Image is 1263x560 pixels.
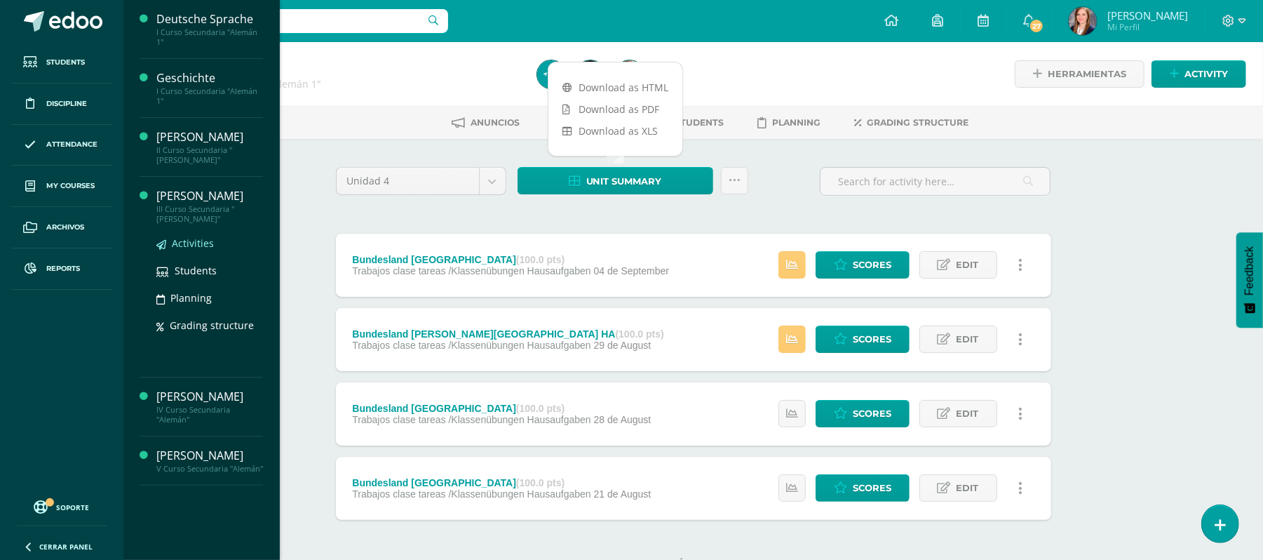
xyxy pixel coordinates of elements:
span: Attendance [46,139,97,150]
a: Soporte [17,497,107,516]
div: I Curso Secundaria 'Alemán 1' [177,77,520,91]
span: Edit [957,326,979,352]
span: Unit summary [586,168,662,194]
a: Scores [816,400,910,427]
span: Planning [772,117,820,128]
div: Bundesland [GEOGRAPHIC_DATA] [352,254,669,265]
div: II Curso Secundaria "[PERSON_NAME]" [156,145,263,165]
div: [PERSON_NAME] [156,129,263,145]
span: Grading structure [867,117,968,128]
a: Activities [156,235,263,251]
span: Trabajos clase tareas /Klassenübungen Hausaufgaben [352,488,590,500]
a: Planning [156,290,263,306]
div: Deutsche Sprache [156,11,263,27]
img: 30b41a60147bfd045cc6c38be83b16e6.png [1069,7,1097,35]
a: Herramientas [1015,60,1144,88]
span: Trabajos clase tareas /Klassenübungen Hausaufgaben [352,414,590,425]
div: Geschichte [156,70,263,86]
span: Cerrar panel [39,542,93,552]
span: Unidad 4 [347,168,468,194]
span: Planning [170,291,212,305]
strong: (100.0 pts) [616,328,664,340]
a: Unidad 4 [337,168,506,194]
a: [PERSON_NAME]II Curso Secundaria "[PERSON_NAME]" [156,129,263,165]
span: Soporte [57,502,90,512]
span: Mi Perfil [1107,21,1188,33]
a: Scores [816,251,910,279]
span: Reports [46,263,80,274]
span: Archivos [46,222,84,233]
div: [PERSON_NAME] [156,188,263,204]
a: Anuncios [452,112,520,134]
a: [PERSON_NAME]IV Curso Secundaria "Alemán" [156,389,263,425]
span: Scores [853,326,891,352]
span: Activity [1184,61,1228,87]
img: c42465e0b3b534b01a32bdd99c66b944.png [537,60,565,88]
a: Activity [1151,60,1246,88]
a: My courses [11,166,112,207]
span: Edit [957,475,979,501]
a: GeschichteI Curso Secundaria "Alemán 1" [156,70,263,106]
span: Trabajos clase tareas /Klassenübungen Hausaufgaben [352,340,590,351]
span: Students [675,117,724,128]
img: 30b41a60147bfd045cc6c38be83b16e6.png [616,60,644,88]
h1: Geschichte [177,58,520,77]
a: Students [156,262,263,279]
span: Students [175,264,217,277]
input: Search for activity here… [820,168,1050,195]
div: [PERSON_NAME] [156,448,263,464]
span: Trabajos clase tareas /Klassenübungen Hausaufgaben [352,265,590,276]
span: 04 de September [594,265,669,276]
span: 27 [1029,18,1044,34]
div: I Curso Secundaria "Alemán 1" [156,27,263,47]
a: Students [654,112,724,134]
span: Anuncios [471,117,520,128]
span: Students [46,57,85,68]
a: Download as HTML [548,76,682,98]
div: V Curso Secundaria "Alemán" [156,464,263,474]
span: [PERSON_NAME] [1107,8,1188,22]
a: [PERSON_NAME]III Curso Secundaria "[PERSON_NAME]" [156,188,263,224]
div: [PERSON_NAME] [156,389,263,405]
span: Herramientas [1048,61,1126,87]
div: III Curso Secundaria "[PERSON_NAME]" [156,204,263,224]
a: Students [11,42,112,84]
strong: (100.0 pts) [516,254,565,265]
div: Bundesland [PERSON_NAME][GEOGRAPHIC_DATA] HA [352,328,663,340]
a: Unit summary [518,167,713,194]
a: Grading structure [156,317,263,333]
a: [PERSON_NAME]V Curso Secundaria "Alemán" [156,448,263,474]
a: Archivos [11,207,112,248]
span: 28 de August [594,414,651,425]
span: Edit [957,401,979,427]
button: Feedback - Mostrar encuesta [1236,232,1263,328]
span: Grading structure [170,319,254,332]
a: Reports [11,248,112,290]
div: Bundesland [GEOGRAPHIC_DATA] [352,477,651,488]
a: Download as PDF [548,98,682,120]
span: Scores [853,475,891,501]
strong: (100.0 pts) [516,403,565,414]
span: 29 de August [594,340,651,351]
strong: (100.0 pts) [516,477,565,488]
span: 21 de August [594,488,651,500]
div: I Curso Secundaria "Alemán 1" [156,86,263,106]
a: Download as XLS [548,120,682,142]
a: Attendance [11,125,112,166]
a: Planning [757,112,820,134]
a: Grading structure [854,112,968,134]
span: My courses [46,180,95,192]
img: 211e6c3b210dcb44a47f17c329106ef5.png [576,60,605,88]
span: Feedback [1243,246,1256,295]
span: Discipline [46,98,87,109]
a: Deutsche SpracheI Curso Secundaria "Alemán 1" [156,11,263,47]
a: Scores [816,326,910,353]
a: Scores [816,474,910,502]
span: Scores [853,401,891,427]
input: Search a user… [133,9,448,33]
span: Scores [853,252,891,278]
div: Bundesland [GEOGRAPHIC_DATA] [352,403,651,414]
a: Discipline [11,84,112,125]
span: Edit [957,252,979,278]
span: Activities [172,236,214,250]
